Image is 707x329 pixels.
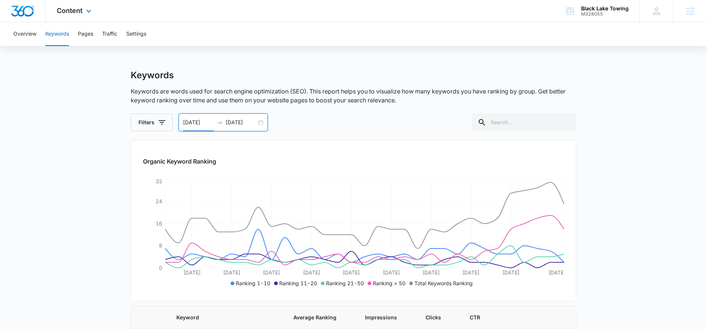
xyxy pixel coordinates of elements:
span: Average Ranking [293,313,336,321]
span: Keyword [176,313,265,321]
tspan: 24 [156,198,162,204]
span: Ranking > 50 [373,280,405,286]
button: Keywords [45,22,69,46]
span: CTR [470,313,480,321]
button: Overview [13,22,36,46]
tspan: [DATE] [502,269,519,276]
input: Start date [183,118,214,126]
span: Total Keywords Ranking [414,280,473,286]
span: Ranking 11-20 [279,280,317,286]
button: Filters [131,113,173,131]
tspan: [DATE] [343,269,360,276]
div: account name [581,6,629,11]
div: account id [581,11,629,17]
tspan: [DATE] [223,269,240,276]
tspan: 32 [156,178,162,184]
button: Pages [78,22,93,46]
tspan: [DATE] [462,269,479,276]
tspan: [DATE] [263,269,280,276]
tspan: [DATE] [423,269,440,276]
tspan: [DATE] [383,269,400,276]
button: Traffic [102,22,117,46]
span: Ranking 21-50 [326,280,364,286]
h1: Keywords [131,70,174,81]
tspan: [DATE] [183,269,201,276]
tspan: [DATE] [303,269,320,276]
input: End date [226,118,257,126]
button: Settings [126,22,146,46]
span: Clicks [426,313,441,321]
span: Ranking 1-10 [236,280,270,286]
span: Content [57,7,82,14]
h2: Organic Keyword Ranking [143,157,564,166]
p: Keywords are words used for search engine optimization (SEO). This report helps you to visualize ... [131,87,576,105]
span: Impressions [365,313,397,321]
tspan: 8 [159,242,162,249]
span: swap-right [217,119,223,125]
tspan: 0 [159,264,162,271]
span: to [217,119,223,125]
input: Search... [472,113,576,131]
tspan: 16 [156,220,162,227]
tspan: [DATE] [548,269,566,276]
